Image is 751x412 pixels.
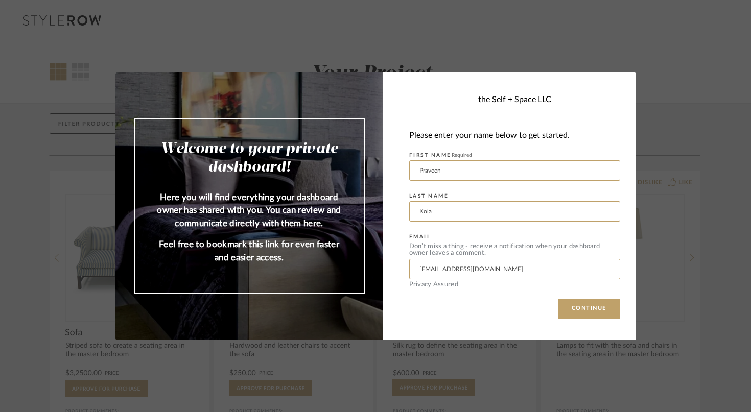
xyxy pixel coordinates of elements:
input: Enter Last Name [409,201,620,222]
div: the Self + Space LLC [478,93,551,106]
input: Enter First Name [409,160,620,181]
p: Feel free to bookmark this link for even faster and easier access. [155,238,343,264]
div: Privacy Assured [409,281,620,288]
span: Required [452,153,472,158]
label: LAST NAME [409,193,449,199]
input: Enter Email [409,259,620,279]
div: Don’t miss a thing - receive a notification when your dashboard owner leaves a comment. [409,243,620,256]
div: Please enter your name below to get started. [409,129,620,142]
p: Here you will find everything your dashboard owner has shared with you. You can review and commun... [155,191,343,230]
label: FIRST NAME [409,152,472,158]
h2: Welcome to your private dashboard! [155,140,343,177]
label: EMAIL [409,234,431,240]
button: CONTINUE [558,299,620,319]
